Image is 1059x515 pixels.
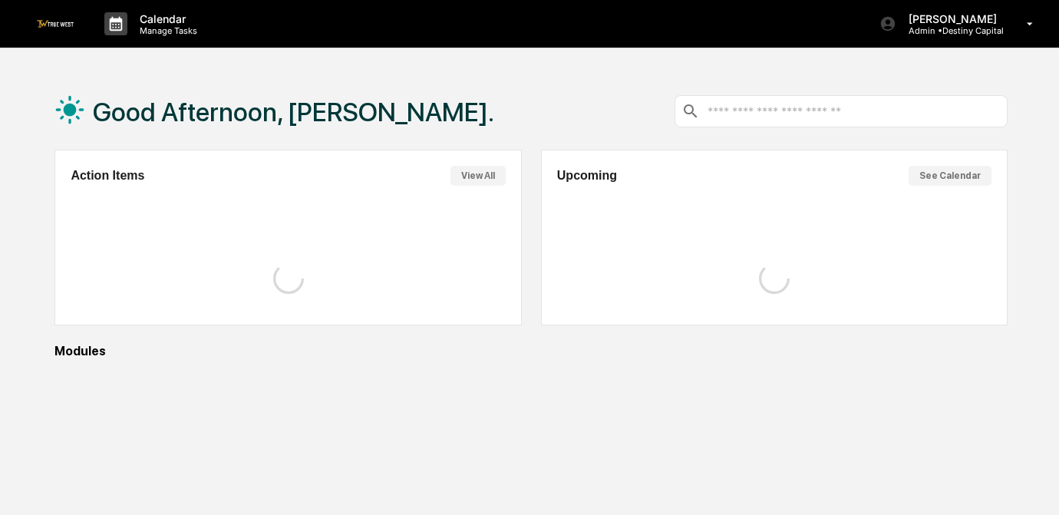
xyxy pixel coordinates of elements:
h2: Action Items [71,169,144,183]
h1: Good Afternoon, [PERSON_NAME]. [93,97,494,127]
button: See Calendar [909,166,991,186]
p: [PERSON_NAME] [896,12,1005,25]
div: Modules [54,344,1008,358]
p: Calendar [127,12,205,25]
h2: Upcoming [557,169,617,183]
p: Admin • Destiny Capital [896,25,1005,36]
button: View All [450,166,506,186]
p: Manage Tasks [127,25,205,36]
img: logo [37,20,74,27]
